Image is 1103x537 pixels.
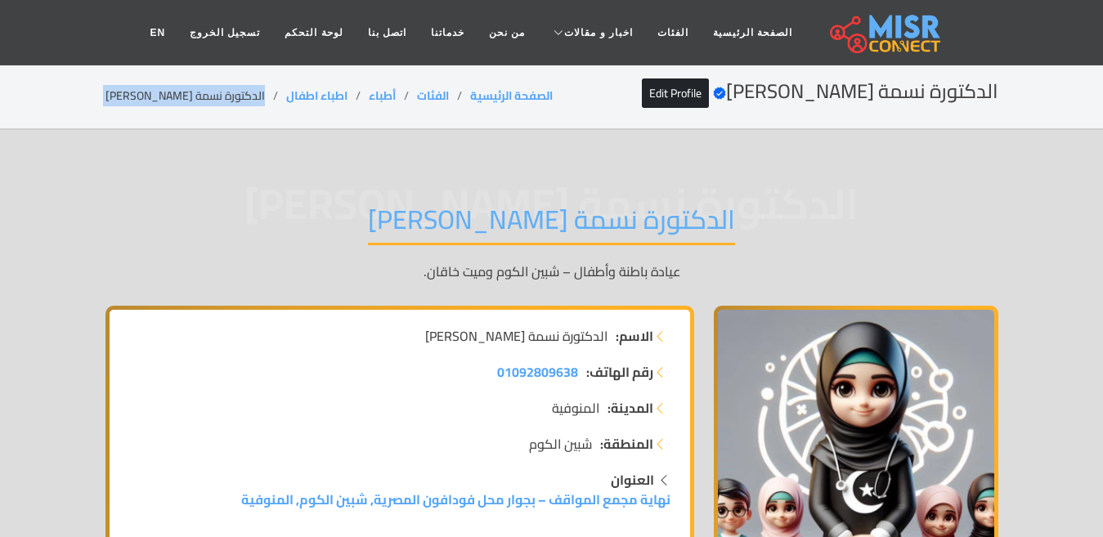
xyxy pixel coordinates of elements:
[713,87,726,100] svg: Verified account
[537,17,645,48] a: اخبار و مقالات
[417,85,449,106] a: الفئات
[642,78,709,108] a: Edit Profile
[425,326,608,346] span: الدكتورة نسمة [PERSON_NAME]
[586,362,653,382] strong: رقم الهاتف:
[477,17,537,48] a: من نحن
[470,85,553,106] a: الصفحة الرئيسية
[369,85,396,106] a: أطباء
[368,204,735,245] h1: الدكتورة نسمة [PERSON_NAME]
[564,25,633,40] span: اخبار و مقالات
[272,17,355,48] a: لوحة التحكم
[241,487,670,512] a: نهاية مجمع المواقف – بجوار محل فودافون المصرية, شبين الكوم, المنوفية
[616,326,653,346] strong: الاسم:
[286,85,347,106] a: اطباء اطفال
[497,360,578,384] span: 01092809638
[529,434,592,454] span: شبين الكوم
[137,17,177,48] a: EN
[419,17,477,48] a: خدماتنا
[611,468,654,492] strong: العنوان
[600,434,653,454] strong: المنطقة:
[356,17,419,48] a: اتصل بنا
[497,362,578,382] a: 01092809638
[701,17,805,48] a: الصفحة الرئيسية
[642,80,998,104] h2: الدكتورة نسمة [PERSON_NAME]
[645,17,701,48] a: الفئات
[105,262,998,281] p: عيادة باطنة وأطفال – شبين الكوم وميت خاقان.
[830,12,939,53] img: main.misr_connect
[608,398,653,418] strong: المدينة:
[552,398,599,418] span: المنوفية
[177,17,272,48] a: تسجيل الخروج
[105,87,286,105] li: الدكتورة نسمة [PERSON_NAME]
